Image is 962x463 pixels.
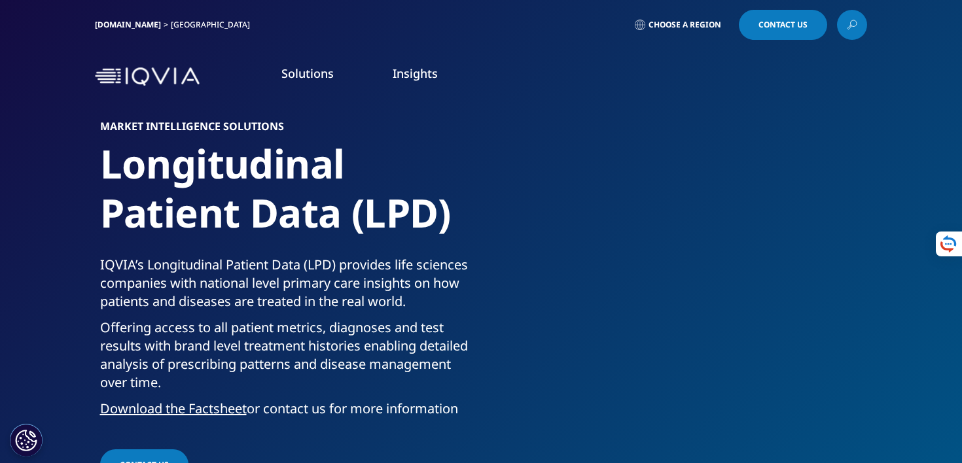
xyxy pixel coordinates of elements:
a: Solutions [281,65,334,81]
a: Download the Factsheet [100,400,247,417]
h6: Market Intelligence Solutions [100,121,476,139]
p: or contact us for more information [100,400,476,426]
p: Offering access to all patient metrics, diagnoses and test results with brand level treatment his... [100,318,476,400]
nav: Primary [205,46,867,107]
span: Choose a Region [649,20,721,30]
a: Contact Us [739,10,827,40]
span: Contact Us [758,21,808,29]
p: IQVIA’s Longitudinal Patient Data (LPD) provides life sciences companies with national level prim... [100,256,476,318]
img: 1145_doctor-and-patient-are-discussing-at-clinic-and-writing-prescription-medicine.png [512,121,863,383]
a: Insights [393,65,438,81]
h1: Longitudinal Patient Data (LPD) [100,139,476,256]
img: IQVIA Healthcare Information Technology and Pharma Clinical Research Company [95,67,200,86]
button: Impostazioni cookie [10,424,43,456]
div: [GEOGRAPHIC_DATA] [171,20,255,30]
a: [DOMAIN_NAME] [95,19,161,30]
